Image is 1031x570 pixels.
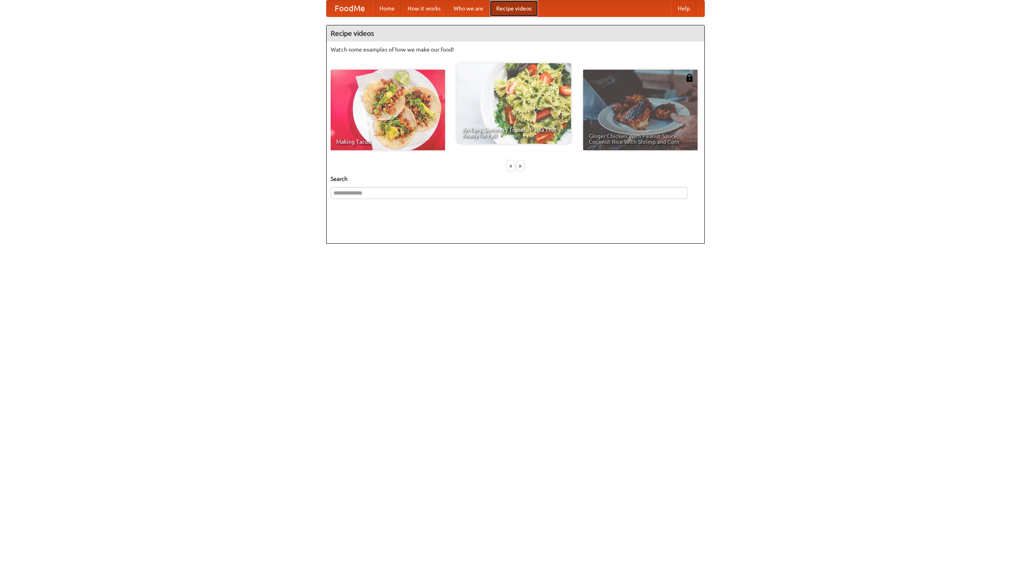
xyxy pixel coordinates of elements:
h4: Recipe videos [327,25,704,41]
a: An Easy, Summery Tomato Pasta That's Ready for Fall [457,63,571,144]
a: FoodMe [327,0,373,17]
h5: Search [331,175,700,183]
span: An Easy, Summery Tomato Pasta That's Ready for Fall [462,127,565,138]
a: Recipe videos [490,0,538,17]
a: Home [373,0,401,17]
a: Who we are [447,0,490,17]
div: « [507,161,514,171]
img: 483408.png [685,74,694,82]
p: Watch some examples of how we make our food! [331,46,700,54]
div: » [517,161,524,171]
span: Making Tacos [336,139,439,145]
a: Making Tacos [331,70,445,150]
a: How it works [401,0,447,17]
a: Help [671,0,696,17]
